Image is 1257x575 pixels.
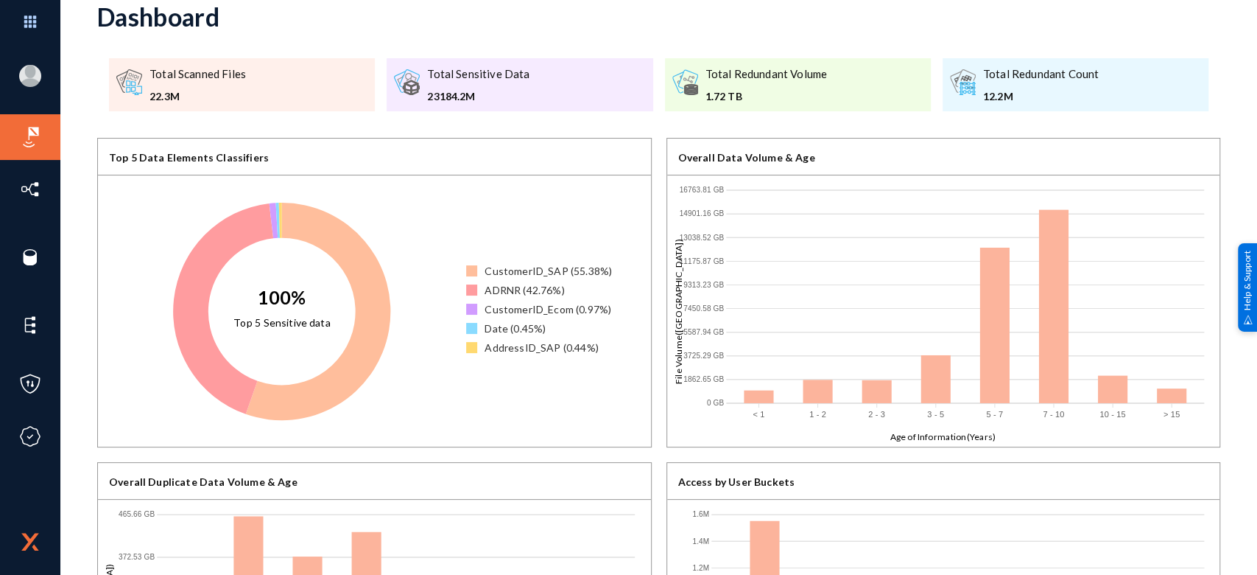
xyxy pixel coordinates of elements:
[19,65,41,87] img: blank-profile-picture.png
[98,463,651,500] div: Overall Duplicate Data Volume & Age
[667,463,1220,500] div: Access by User Buckets
[673,239,684,384] text: File Volume([GEOGRAPHIC_DATA])
[427,66,529,83] div: Total Sensitive Data
[1238,243,1257,332] div: Help & Support
[19,314,41,336] img: icon-elements.svg
[679,209,724,217] text: 14901.16 GB
[149,66,246,83] div: Total Scanned Files
[19,126,41,148] img: icon-risk-sonar.svg
[427,88,529,104] div: 23184.2M
[485,263,612,279] div: CustomerID_SAP (55.38%)
[753,410,764,419] text: < 1
[927,410,944,419] text: 3 - 5
[119,510,155,518] text: 465.66 GB
[1043,410,1065,419] text: 7 - 10
[485,282,564,298] div: ADRNR (42.76%)
[683,304,724,313] text: 7450.58 GB
[809,410,826,419] text: 1 - 2
[19,246,41,268] img: icon-sources.svg
[705,66,828,83] div: Total Redundant Volume
[692,537,709,545] text: 1.4M
[485,302,611,317] div: CustomerID_Ecom (0.97%)
[1100,410,1127,419] text: 10 - 15
[679,186,724,194] text: 16763.81 GB
[149,88,246,104] div: 22.3M
[868,410,885,419] text: 2 - 3
[19,425,41,447] img: icon-compliance.svg
[683,328,724,336] text: 5587.94 GB
[705,88,828,104] div: 1.72 TB
[485,340,598,355] div: AddressID_SAP (0.44%)
[19,373,41,395] img: icon-policies.svg
[692,510,709,518] text: 1.6M
[667,139,1220,175] div: Overall Data Volume & Age
[119,553,155,561] text: 372.53 GB
[683,375,724,383] text: 1862.65 GB
[987,410,1004,419] text: 5 - 7
[233,316,331,329] text: Top 5 Sensitive data
[485,321,546,336] div: Date (0.45%)
[19,178,41,201] img: icon-inventory.svg
[1164,410,1180,419] text: > 15
[683,281,724,289] text: 9313.23 GB
[679,257,724,265] text: 11175.87 GB
[683,352,724,360] text: 3725.29 GB
[8,6,52,38] img: app launcher
[679,233,724,241] text: 13038.52 GB
[258,285,306,307] text: 100%
[692,563,709,571] text: 1.2M
[983,88,1099,104] div: 12.2M
[706,399,724,407] text: 0 GB
[98,139,651,175] div: Top 5 Data Elements Classifiers
[890,431,996,442] text: Age of Information(Years)
[983,66,1099,83] div: Total Redundant Count
[97,1,219,32] div: Dashboard
[1243,315,1253,324] img: help_support.svg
